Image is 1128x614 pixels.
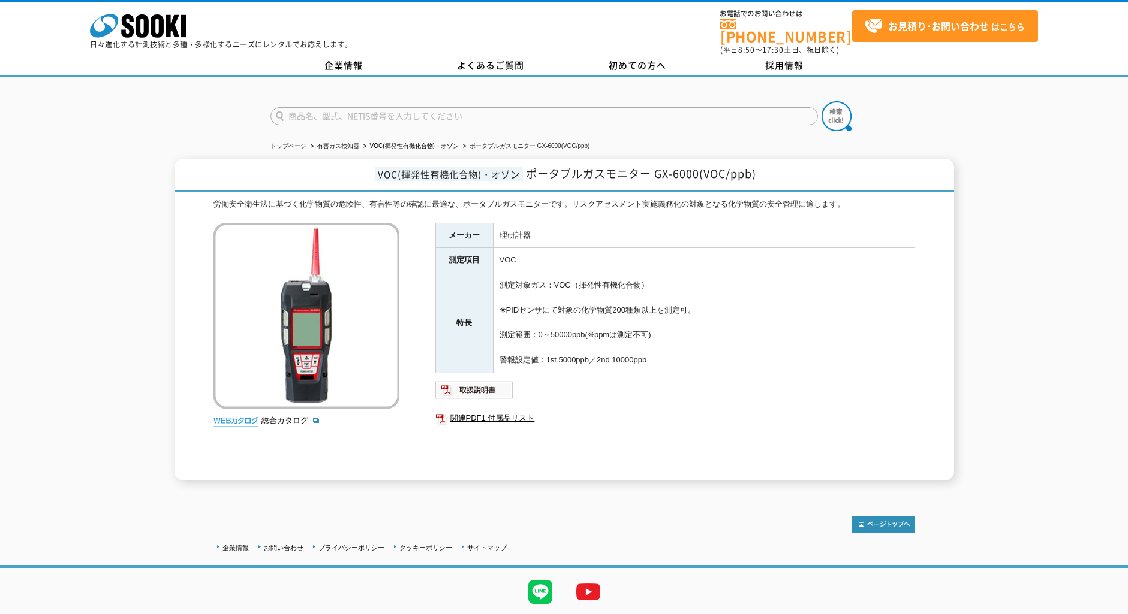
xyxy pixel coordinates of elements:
img: 取扱説明書 [435,380,514,400]
img: webカタログ [213,415,258,427]
a: トップページ [270,143,306,149]
a: [PHONE_NUMBER] [720,19,852,43]
a: お問い合わせ [264,544,303,551]
span: お電話でのお問い合わせは [720,10,852,17]
span: (平日 ～ 土日、祝日除く) [720,44,839,55]
a: クッキーポリシー [399,544,452,551]
a: サイトマップ [467,544,507,551]
span: 初めての方へ [609,59,666,72]
a: 企業情報 [270,57,417,75]
th: 特長 [435,273,493,373]
img: トップページへ [852,516,915,533]
strong: お見積り･お問い合わせ [888,19,989,33]
li: ポータブルガスモニター GX-6000(VOC/ppb) [461,140,590,153]
p: 日々進化する計測技術と多種・多様化するニーズにレンタルでお応えします。 [90,41,353,48]
span: VOC(揮発性有機化合物)・オゾン [375,167,523,181]
a: 企業情報 [222,544,249,551]
a: よくあるご質問 [417,57,564,75]
a: 採用情報 [711,57,858,75]
input: 商品名、型式、NETIS番号を入力してください [270,107,818,125]
td: VOC [493,248,915,273]
img: ポータブルガスモニター GX-6000(VOC/ppb) [213,223,399,409]
a: お見積り･お問い合わせはこちら [852,10,1038,42]
th: 測定項目 [435,248,493,273]
span: はこちら [864,17,1025,35]
span: 8:50 [738,44,755,55]
a: 関連PDF1 付属品リスト [435,410,915,426]
img: btn_search.png [822,101,852,131]
span: ポータブルガスモニター GX-6000(VOC/ppb) [526,165,756,182]
a: VOC(揮発性有機化合物)・オゾン [370,143,459,149]
a: 有害ガス検知器 [317,143,359,149]
th: メーカー [435,223,493,248]
a: 初めての方へ [564,57,711,75]
span: 17:30 [762,44,784,55]
td: 理研計器 [493,223,915,248]
a: 総合カタログ [261,416,320,425]
td: 測定対象ガス：VOC（揮発性有機化合物） ※PIDセンサにて対象の化学物質200種類以上を測定可。 測定範囲：0～50000ppb(※ppmは測定不可) 警報設定値：1st 5000ppb／2n... [493,273,915,373]
div: 労働安全衛生法に基づく化学物質の危険性、有害性等の確認に最適な、ポータブルガスモニターです。リスクアセスメント実施義務化の対象となる化学物質の安全管理に適します。 [213,198,915,211]
a: 取扱説明書 [435,388,514,397]
a: プライバシーポリシー [318,544,384,551]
